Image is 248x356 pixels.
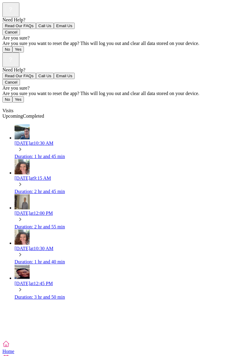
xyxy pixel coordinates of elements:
[15,265,246,300] a: avatar[DATE]at12:45 PMDuration: 3 hr and 50 min
[15,230,30,245] img: avatar
[2,305,3,335] img: spacer
[2,73,36,79] button: Read Our FAQs
[2,85,246,91] div: Are you sure?
[2,91,246,96] div: Are you sure you want to reset the app? This will log you out and clear all data stored on your d...
[2,17,246,23] div: Need Help?
[12,96,24,103] button: Yes
[36,73,54,79] button: Call Us
[15,159,246,194] a: avatar[DATE]at9:15 AMDuration: 2 hr and 45 min
[54,23,75,29] button: Email Us
[15,159,30,174] img: avatar
[2,108,13,113] span: Visits
[2,23,36,29] button: Read Our FAQs
[15,259,246,265] div: Duration: 1 hr and 40 min
[15,265,30,280] img: avatar
[15,230,246,265] a: avatar[DATE]at10:30 AMDuration: 1 hr and 40 min
[15,176,246,181] div: [DATE] at 9:15 AM
[2,340,246,354] a: Home
[54,73,75,79] button: Email Us
[15,281,246,286] div: [DATE] at 12:45 PM
[15,224,246,230] div: Duration: 2 hr and 55 min
[2,349,14,354] span: Home
[15,194,246,229] a: avatar[DATE]at12:00 PMDuration: 2 hr and 55 min
[2,29,20,35] button: Cancel
[15,189,246,194] div: Duration: 2 hr and 45 min
[15,124,30,139] img: avatar
[2,96,12,103] button: No
[2,41,246,46] div: Are you sure you want to reset the app? This will log you out and clear all data stored on your d...
[2,46,12,52] button: No
[15,211,246,216] div: [DATE] at 12:00 PM
[15,294,246,300] div: Duration: 3 hr and 50 min
[15,124,246,159] a: avatar[DATE]at10:30 AMDuration: 1 hr and 45 min
[15,141,246,146] div: [DATE] at 10:30 AM
[15,246,246,251] div: [DATE] at 10:30 AM
[2,113,23,119] a: Upcoming
[23,113,44,119] a: Completed
[2,79,20,85] button: Cancel
[15,194,30,209] img: avatar
[2,35,246,41] div: Are you sure?
[2,67,246,73] div: Need Help?
[12,46,24,52] button: Yes
[36,23,54,29] button: Call Us
[15,154,246,159] div: Duration: 1 hr and 45 min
